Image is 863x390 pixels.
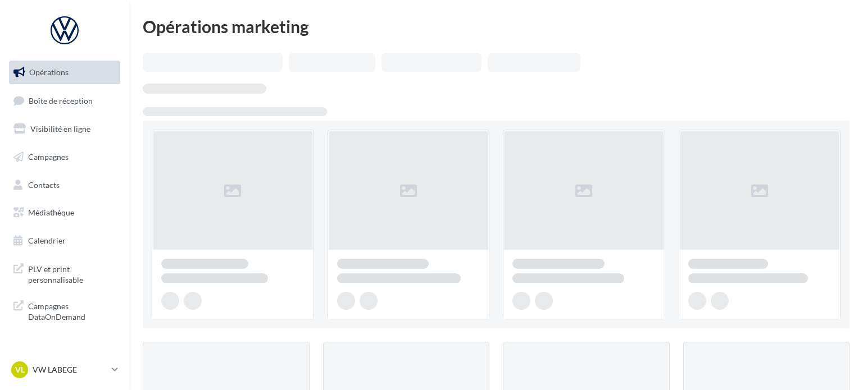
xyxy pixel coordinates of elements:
[7,257,122,290] a: PLV et print personnalisable
[28,299,116,323] span: Campagnes DataOnDemand
[29,67,69,77] span: Opérations
[7,229,122,253] a: Calendrier
[28,208,74,217] span: Médiathèque
[28,180,60,189] span: Contacts
[30,124,90,134] span: Visibilité en ligne
[9,359,120,380] a: VL VW LABEGE
[7,89,122,113] a: Boîte de réception
[28,261,116,286] span: PLV et print personnalisable
[143,18,850,35] div: Opérations marketing
[7,201,122,224] a: Médiathèque
[33,364,107,375] p: VW LABEGE
[29,95,93,105] span: Boîte de réception
[15,364,25,375] span: VL
[7,145,122,169] a: Campagnes
[28,152,69,162] span: Campagnes
[7,61,122,84] a: Opérations
[7,117,122,141] a: Visibilité en ligne
[7,294,122,327] a: Campagnes DataOnDemand
[7,173,122,197] a: Contacts
[28,236,66,245] span: Calendrier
